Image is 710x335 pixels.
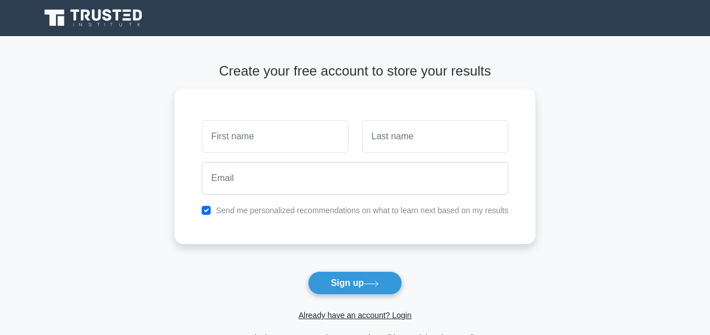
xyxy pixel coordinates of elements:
[298,311,411,320] a: Already have an account? Login
[202,162,508,195] input: Email
[202,120,348,153] input: First name
[362,120,508,153] input: Last name
[308,271,403,295] button: Sign up
[216,206,508,215] label: Send me personalized recommendations on what to learn next based on my results
[175,63,535,80] h4: Create your free account to store your results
